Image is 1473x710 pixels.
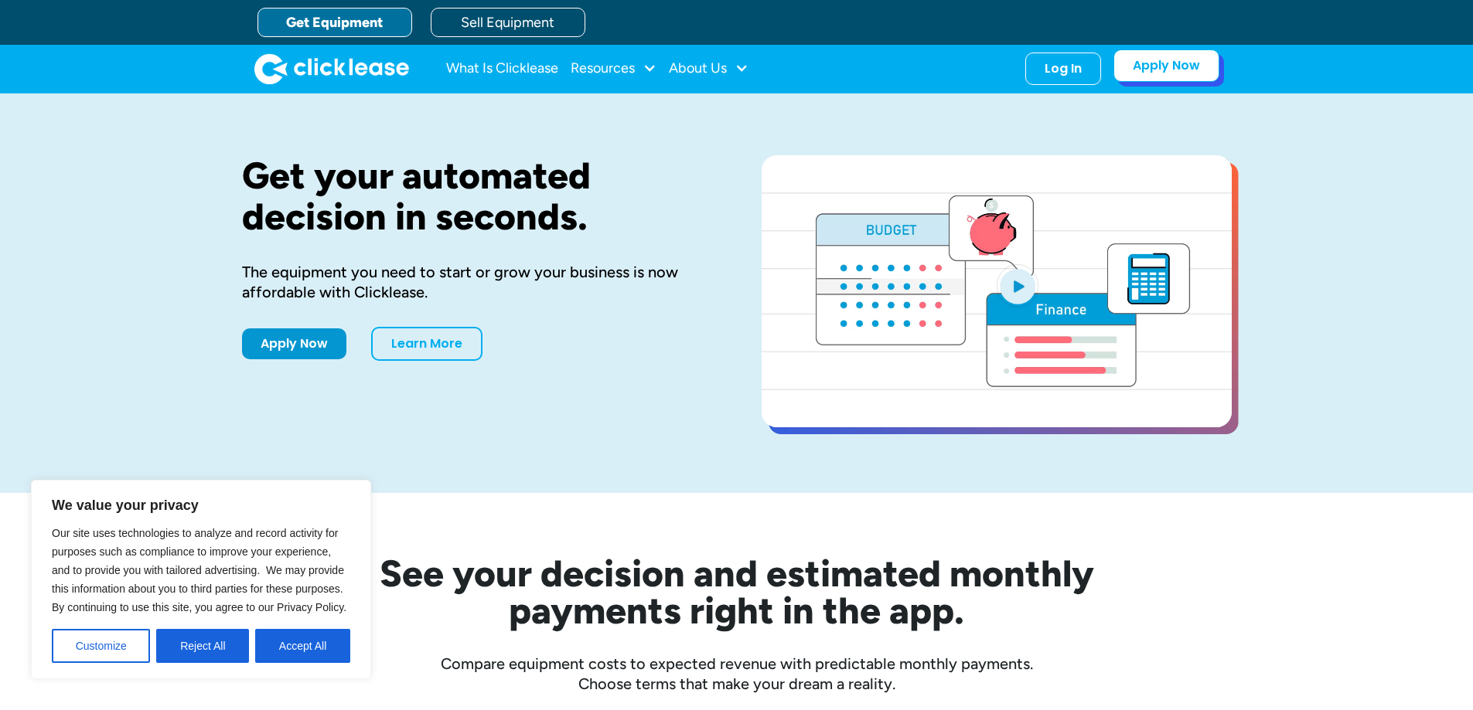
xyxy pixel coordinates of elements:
img: Blue play button logo on a light blue circular background [997,264,1038,307]
p: We value your privacy [52,496,350,515]
h2: See your decision and estimated monthly payments right in the app. [304,555,1170,629]
a: Get Equipment [257,8,412,37]
img: Clicklease logo [254,53,409,84]
button: Customize [52,629,150,663]
a: Learn More [371,327,482,361]
h1: Get your automated decision in seconds. [242,155,712,237]
a: open lightbox [762,155,1232,427]
button: Reject All [156,629,249,663]
a: What Is Clicklease [446,53,558,84]
span: Our site uses technologies to analyze and record activity for purposes such as compliance to impr... [52,527,346,613]
a: Apply Now [242,328,346,359]
div: Log In [1045,61,1082,76]
button: Accept All [255,629,350,663]
div: Compare equipment costs to expected revenue with predictable monthly payments. Choose terms that ... [242,654,1232,694]
div: The equipment you need to start or grow your business is now affordable with Clicklease. [242,262,712,302]
div: We value your privacy [31,480,371,679]
div: Resources [571,53,656,84]
div: About Us [669,53,748,84]
a: Apply Now [1113,49,1219,82]
a: home [254,53,409,84]
a: Sell Equipment [431,8,585,37]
